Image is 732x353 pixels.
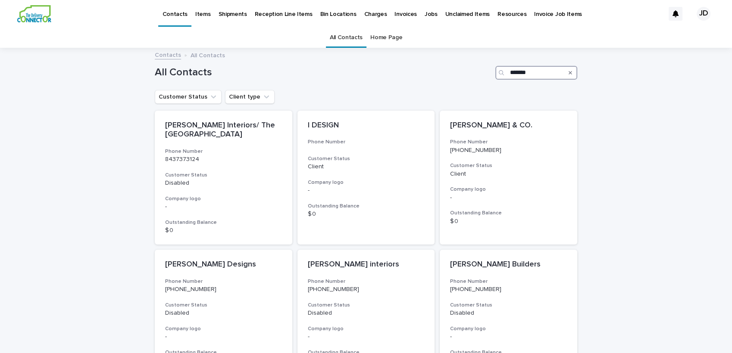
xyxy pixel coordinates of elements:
[450,170,567,178] p: Client
[450,260,567,269] p: [PERSON_NAME] Builders
[308,187,425,194] p: -
[308,325,425,332] h3: Company logo
[330,28,363,48] a: All Contacts
[308,260,425,269] p: [PERSON_NAME] interiors
[308,211,425,218] p: $ 0
[165,227,282,234] p: $ 0
[450,121,567,130] p: [PERSON_NAME] & CO.
[308,203,425,210] h3: Outstanding Balance
[450,310,567,317] p: Disabled
[155,66,492,79] h1: All Contacts
[495,66,577,80] input: Search
[697,7,710,21] div: JD
[450,278,567,285] h3: Phone Number
[155,50,181,59] a: Contacts
[308,302,425,309] h3: Customer Status
[155,90,222,104] button: Customer Status
[165,302,282,309] h3: Customer Status
[165,180,282,187] p: Disabled
[450,147,501,153] a: [PHONE_NUMBER]
[450,162,567,169] h3: Customer Status
[165,333,282,341] p: -
[370,28,402,48] a: Home Page
[308,333,425,341] p: -
[450,194,567,201] p: -
[165,203,282,211] p: -
[165,278,282,285] h3: Phone Number
[165,325,282,332] h3: Company logo
[450,302,567,309] h3: Customer Status
[165,219,282,226] h3: Outstanding Balance
[165,148,282,155] h3: Phone Number
[165,172,282,179] h3: Customer Status
[155,111,292,245] a: [PERSON_NAME] Interiors/ The [GEOGRAPHIC_DATA]Phone Number8437373124Customer StatusDisabledCompan...
[308,179,425,186] h3: Company logo
[165,156,199,162] a: 8437373124
[308,286,359,292] a: [PHONE_NUMBER]
[450,139,567,146] h3: Phone Number
[165,260,282,269] p: [PERSON_NAME] Designs
[450,325,567,332] h3: Company logo
[225,90,275,104] button: Client type
[191,50,225,59] p: All Contacts
[308,278,425,285] h3: Phone Number
[450,186,567,193] h3: Company logo
[450,333,567,341] p: -
[297,111,435,245] a: I DESIGNPhone NumberCustomer StatusClientCompany logo-Outstanding Balance$ 0
[308,139,425,146] h3: Phone Number
[308,155,425,162] h3: Customer Status
[450,218,567,225] p: $ 0
[308,121,425,130] p: I DESIGN
[308,163,425,170] p: Client
[440,111,577,245] a: [PERSON_NAME] & CO.Phone Number[PHONE_NUMBER]Customer StatusClientCompany logo-Outstanding Balanc...
[17,5,51,22] img: aCWQmA6OSGG0Kwt8cj3c
[308,310,425,317] p: Disabled
[165,195,282,202] h3: Company logo
[165,286,216,292] a: [PHONE_NUMBER]
[165,121,282,139] p: [PERSON_NAME] Interiors/ The [GEOGRAPHIC_DATA]
[450,286,501,292] a: [PHONE_NUMBER]
[450,210,567,217] h3: Outstanding Balance
[165,310,282,317] p: Disabled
